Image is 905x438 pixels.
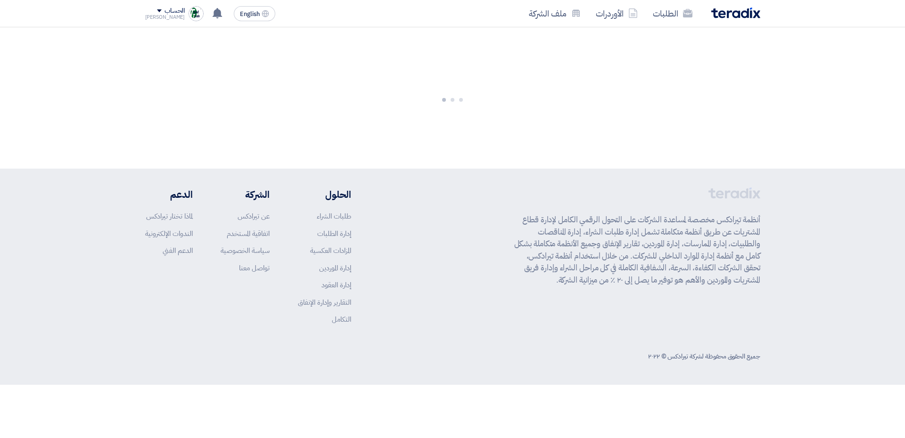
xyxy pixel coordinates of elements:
[227,228,270,239] a: اتفاقية المستخدم
[588,2,645,24] a: الأوردرات
[163,245,193,256] a: الدعم الفني
[145,228,193,239] a: الندوات الإلكترونية
[145,15,185,20] div: [PERSON_NAME]
[240,11,260,17] span: English
[514,214,760,286] p: أنظمة تيرادكس مخصصة لمساعدة الشركات على التحول الرقمي الكامل لإدارة قطاع المشتريات عن طريق أنظمة ...
[317,211,351,221] a: طلبات الشراء
[165,7,185,15] div: الحساب
[321,280,351,290] a: إدارة العقود
[238,211,270,221] a: عن تيرادكس
[298,187,351,202] li: الحلول
[645,2,700,24] a: الطلبات
[145,187,193,202] li: الدعم
[521,2,588,24] a: ملف الشركة
[332,314,351,324] a: التكامل
[234,6,275,21] button: English
[298,297,351,308] a: التقارير وإدارة الإنفاق
[310,245,351,256] a: المزادات العكسية
[221,187,270,202] li: الشركة
[146,211,193,221] a: لماذا تختار تيرادكس
[239,263,270,273] a: تواصل معنا
[319,263,351,273] a: إدارة الموردين
[317,228,351,239] a: إدارة الطلبات
[711,8,760,18] img: Teradix logo
[189,6,204,21] img: Trust_Trade_1758782181773.png
[648,351,760,361] div: جميع الحقوق محفوظة لشركة تيرادكس © ٢٠٢٢
[221,245,270,256] a: سياسة الخصوصية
